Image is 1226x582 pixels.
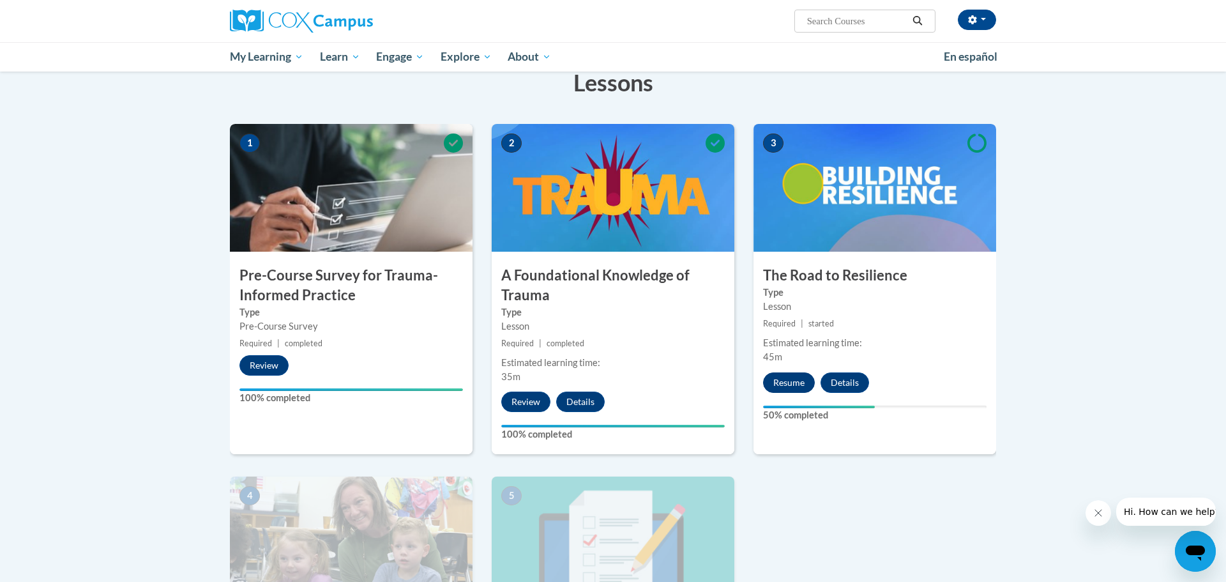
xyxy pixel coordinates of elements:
span: Required [501,339,534,348]
span: 5 [501,486,522,505]
a: Cox Campus [230,10,473,33]
div: Pre-Course Survey [239,319,463,333]
span: 45m [763,351,782,362]
label: 50% completed [763,408,987,422]
label: Type [239,305,463,319]
span: 35m [501,371,520,382]
button: Details [821,372,869,393]
button: Search [908,13,927,29]
span: 1 [239,134,260,153]
label: Type [501,305,725,319]
span: Explore [441,49,492,65]
a: Learn [312,42,368,72]
img: Course Image [753,124,996,252]
div: Your progress [239,388,463,391]
h3: The Road to Resilience [753,266,996,286]
iframe: Message from company [1116,498,1216,526]
span: Required [239,339,272,348]
input: Search Courses [806,13,908,29]
span: 3 [763,134,783,153]
span: 4 [239,486,260,505]
label: Type [763,286,987,300]
span: | [539,339,541,348]
div: Main menu [211,42,1015,72]
span: completed [547,339,584,348]
a: My Learning [222,42,312,72]
div: Estimated learning time: [501,356,725,370]
span: | [277,339,280,348]
button: Review [239,355,289,376]
span: About [508,49,551,65]
img: Course Image [492,124,734,252]
a: En español [935,43,1006,70]
span: Engage [376,49,424,65]
span: Required [763,319,796,328]
div: Your progress [501,425,725,427]
h3: A Foundational Knowledge of Trauma [492,266,734,305]
div: Lesson [763,300,987,314]
a: Engage [368,42,432,72]
h3: Lessons [230,66,996,98]
a: Explore [432,42,500,72]
img: Course Image [230,124,473,252]
button: Review [501,392,550,412]
label: 100% completed [239,391,463,405]
button: Account Settings [958,10,996,30]
img: Cox Campus [230,10,373,33]
span: started [808,319,834,328]
div: Lesson [501,319,725,333]
iframe: Close message [1086,500,1111,526]
span: En español [944,50,997,63]
button: Resume [763,372,815,393]
span: | [801,319,803,328]
span: My Learning [230,49,303,65]
div: Estimated learning time: [763,336,987,350]
iframe: Button to launch messaging window [1175,531,1216,572]
h3: Pre-Course Survey for Trauma-Informed Practice [230,266,473,305]
span: Learn [320,49,360,65]
a: About [500,42,560,72]
span: Hi. How can we help? [8,9,103,19]
span: completed [285,339,322,348]
span: 2 [501,134,522,153]
button: Details [556,392,605,412]
div: Your progress [763,406,875,408]
label: 100% completed [501,427,725,441]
